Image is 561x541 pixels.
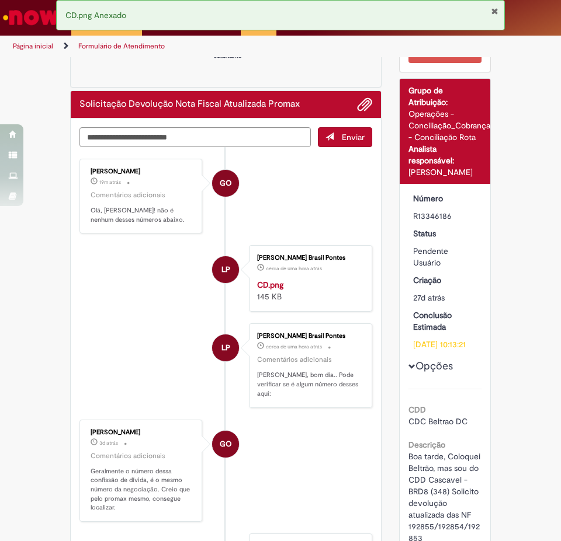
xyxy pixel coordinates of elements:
img: ServiceNow [1,6,61,29]
a: Formulário de Atendimento [78,41,165,51]
div: [PERSON_NAME] [91,429,193,436]
small: Comentários adicionais [257,355,332,365]
div: [PERSON_NAME] Brasil Pontes [257,254,359,261]
textarea: Digite sua mensagem aqui... [79,127,311,147]
a: CD.png [257,280,283,290]
div: Lizandra Da Costa Brasil Pontes [212,256,239,283]
span: LP [221,256,230,284]
dt: Conclusão Estimada [404,309,487,333]
p: [PERSON_NAME], bom dia.. Pode verificar se é algum número desses aqui: [257,371,359,398]
div: [PERSON_NAME] [408,166,482,178]
div: Operações - Conciliação_Cobrança - Conciliação Rota [408,108,482,143]
span: Enviar [342,132,365,142]
div: Grupo de Atribuição: [408,85,482,108]
span: LP [221,334,230,362]
b: CDD [408,404,426,415]
button: Adicionar anexos [357,97,372,112]
time: 28/08/2025 08:30:58 [266,265,322,272]
small: Comentários adicionais [91,451,165,461]
button: Fechar Notificação [491,6,498,16]
div: Analista responsável: [408,143,482,166]
time: 28/08/2025 08:58:21 [99,179,121,186]
span: 27d atrás [413,292,445,303]
span: CDC Beltrao DC [408,416,467,427]
div: [DATE] 10:13:21 [413,338,478,350]
div: 145 KB [257,279,359,302]
div: 01/08/2025 15:03:48 [413,292,478,303]
span: GO [220,430,231,458]
ul: Trilhas de página [9,36,272,57]
div: Gustavo Oliveira [212,170,239,197]
div: Lizandra Da Costa Brasil Pontes [212,334,239,361]
span: 19m atrás [99,179,121,186]
button: Enviar [318,127,372,147]
span: cerca de uma hora atrás [266,265,322,272]
time: 28/08/2025 08:30:14 [266,343,322,350]
dt: Status [404,228,487,239]
div: [PERSON_NAME] [91,168,193,175]
dt: Criação [404,274,487,286]
time: 01/08/2025 15:03:48 [413,292,445,303]
div: Gustavo Oliveira [212,431,239,458]
span: cerca de uma hora atrás [266,343,322,350]
small: Comentários adicionais [91,190,165,200]
div: R13346186 [413,210,478,222]
span: GO [220,169,231,197]
div: [PERSON_NAME] Brasil Pontes [257,333,359,340]
time: 25/08/2025 10:18:34 [99,439,118,446]
div: Pendente Usuário [413,245,478,268]
h2: Solicitação Devolução Nota Fiscal Atualizada Promax Histórico de tíquete [79,99,300,110]
b: Descrição [408,439,445,450]
p: Olá, [PERSON_NAME]! não é nenhum desses números abaixo. [91,206,193,224]
p: Geralmente o número dessa confissão de dívida, é o mesmo número da negociação. Creio que pelo pro... [91,467,193,513]
span: 3d atrás [99,439,118,446]
a: Página inicial [13,41,53,51]
span: CD.png Anexado [65,10,126,20]
dt: Número [404,193,487,204]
